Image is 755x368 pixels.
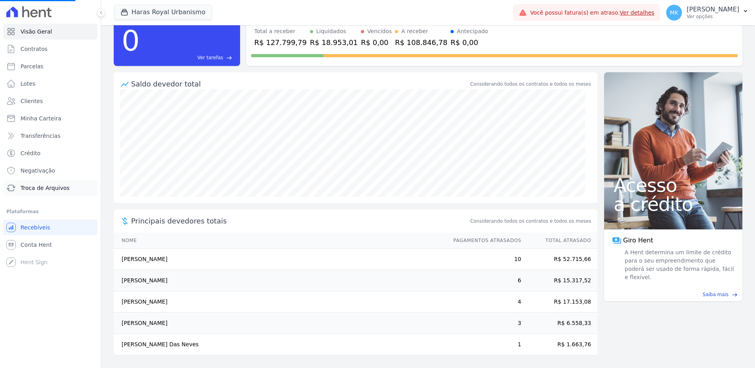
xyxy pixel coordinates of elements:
p: Ver opções [687,13,739,20]
th: Total Atrasado [522,233,597,249]
span: Conta Hent [21,241,52,249]
div: Plataformas [6,207,94,216]
td: R$ 52.715,66 [522,249,597,270]
span: east [226,55,232,61]
span: Giro Hent [623,236,653,245]
a: Parcelas [3,58,98,74]
a: Minha Carteira [3,111,98,126]
a: Troca de Arquivos [3,180,98,196]
td: [PERSON_NAME] [114,249,446,270]
span: Crédito [21,149,41,157]
a: Negativação [3,163,98,178]
a: Lotes [3,76,98,92]
div: Antecipado [457,27,488,36]
a: Recebíveis [3,220,98,235]
a: Clientes [3,93,98,109]
div: Liquidados [316,27,346,36]
a: Transferências [3,128,98,144]
button: Haras Royal Urbanismo [114,5,212,20]
a: Saiba mais east [609,291,738,298]
td: [PERSON_NAME] [114,291,446,313]
span: Lotes [21,80,36,88]
td: 1 [446,334,522,355]
span: Recebíveis [21,223,50,231]
span: a crédito [614,195,733,214]
td: [PERSON_NAME] Das Neves [114,334,446,355]
a: Crédito [3,145,98,161]
span: Principais devedores totais [131,216,469,226]
td: 10 [446,249,522,270]
div: R$ 127.799,79 [254,37,307,48]
div: R$ 18.953,01 [310,37,358,48]
td: 3 [446,313,522,334]
button: MK [PERSON_NAME] Ver opções [660,2,755,24]
td: R$ 1.663,76 [522,334,597,355]
div: R$ 0,00 [361,37,392,48]
span: Transferências [21,132,60,140]
div: A receber [401,27,428,36]
td: R$ 15.317,52 [522,270,597,291]
td: [PERSON_NAME] [114,313,446,334]
span: Parcelas [21,62,43,70]
span: Minha Carteira [21,115,61,122]
a: Contratos [3,41,98,57]
div: 0 [122,20,140,61]
td: R$ 17.153,08 [522,291,597,313]
span: Visão Geral [21,28,52,36]
a: Ver tarefas east [143,54,232,61]
div: Vencidos [367,27,392,36]
span: Considerando todos os contratos e todos os meses [470,218,591,225]
a: Ver detalhes [620,9,655,16]
span: Negativação [21,167,55,175]
p: [PERSON_NAME] [687,6,739,13]
span: A Hent determina um limite de crédito para o seu empreendimento que poderá ser usado de forma ráp... [623,248,734,282]
span: Contratos [21,45,47,53]
div: R$ 108.846,78 [395,37,447,48]
span: Ver tarefas [197,54,223,61]
span: Troca de Arquivos [21,184,69,192]
th: Pagamentos Atrasados [446,233,522,249]
span: Você possui fatura(s) em atraso. [530,9,654,17]
div: Total a receber [254,27,307,36]
td: 6 [446,270,522,291]
div: Considerando todos os contratos e todos os meses [470,81,591,88]
td: [PERSON_NAME] [114,270,446,291]
div: Saldo devedor total [131,79,469,89]
span: Saiba mais [702,291,729,298]
td: R$ 6.558,33 [522,313,597,334]
a: Visão Geral [3,24,98,39]
span: Clientes [21,97,43,105]
div: R$ 0,00 [451,37,488,48]
a: Conta Hent [3,237,98,253]
span: east [732,292,738,298]
td: 4 [446,291,522,313]
span: MK [670,10,678,15]
span: Acesso [614,176,733,195]
th: Nome [114,233,446,249]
